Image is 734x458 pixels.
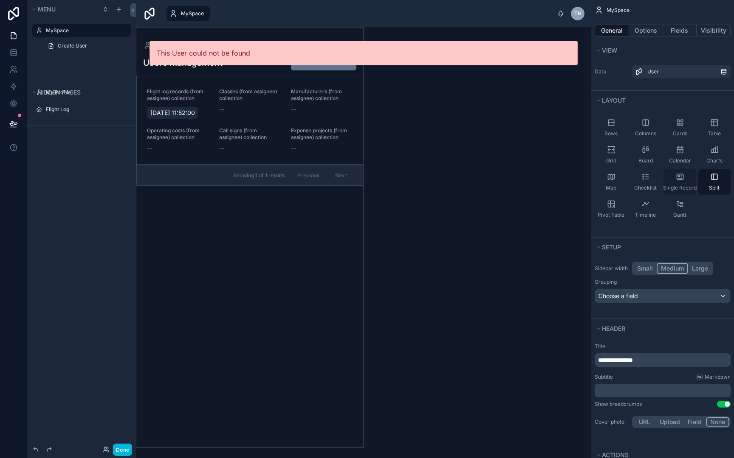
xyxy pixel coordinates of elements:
button: Setup [595,241,726,253]
button: Map [595,169,627,195]
button: Choose a field [595,289,731,303]
label: Title [595,343,731,350]
span: Setup [602,243,621,251]
button: General [595,25,629,36]
img: App logo [143,7,156,20]
button: Charts [698,142,731,168]
div: scrollable content [595,353,731,367]
button: Table [698,115,731,140]
span: Calendar [669,157,691,164]
button: Medium [657,263,688,274]
button: Layout [595,95,726,106]
span: Menu [38,6,56,13]
label: Grouping [595,279,617,285]
span: Rows [604,130,618,137]
button: Grid [595,142,627,168]
button: Fields [663,25,697,36]
button: View [595,45,726,56]
div: scrollable content [163,4,557,23]
span: Create User [58,42,87,49]
div: Show breadcrumbs [595,401,642,408]
button: URL [633,417,656,427]
button: Hidden pages [31,87,127,98]
div: scrollable content [595,384,731,397]
button: Rows [595,115,627,140]
label: Data [595,68,629,75]
label: Sidebar width [595,265,629,272]
span: Gantt [673,212,686,218]
button: None [706,417,729,427]
span: Split [709,184,720,191]
label: Subtitle [595,374,613,380]
span: Grid [606,157,616,164]
button: Cards [663,115,696,140]
a: MySpace [167,6,210,21]
button: Single Record [663,169,696,195]
label: MySpace [46,27,126,34]
span: Map [606,184,616,191]
button: Field [684,417,706,427]
span: Single Record [663,184,697,191]
button: Visibility [697,25,731,36]
span: Board [638,157,653,164]
button: Small [633,263,657,274]
a: Markdown [696,374,731,380]
span: Cards [673,130,687,137]
span: Pivot Table [598,212,624,218]
span: Checklist [634,184,657,191]
label: Cover photo [595,419,629,425]
span: Choose a field [598,292,638,299]
button: Pivot Table [595,196,627,222]
span: Timeline [635,212,656,218]
button: Calendar [663,142,696,168]
span: MySpace [607,7,630,14]
button: Large [688,263,712,274]
span: Showing 1 of 1 results [233,172,285,179]
label: Flight Log [46,106,126,113]
button: Done [113,444,132,456]
span: MySpace [181,10,204,17]
label: My Profile [46,89,126,96]
a: Create User [42,39,131,53]
span: Table [708,130,721,137]
button: Columns [629,115,662,140]
span: Header [602,325,625,332]
span: View [602,47,617,54]
span: TH [574,10,582,17]
button: Header [595,323,726,335]
button: Gantt [663,196,696,222]
button: Timeline [629,196,662,222]
button: Upload [656,417,684,427]
button: Menu [31,3,97,15]
span: Layout [602,97,626,104]
span: Columns [635,130,656,137]
span: Charts [706,157,723,164]
span: User [647,68,659,75]
button: Split [698,169,731,195]
button: Options [629,25,663,36]
span: Markdown [705,374,731,380]
a: User [632,65,731,78]
button: Board [629,142,662,168]
button: Checklist [629,169,662,195]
